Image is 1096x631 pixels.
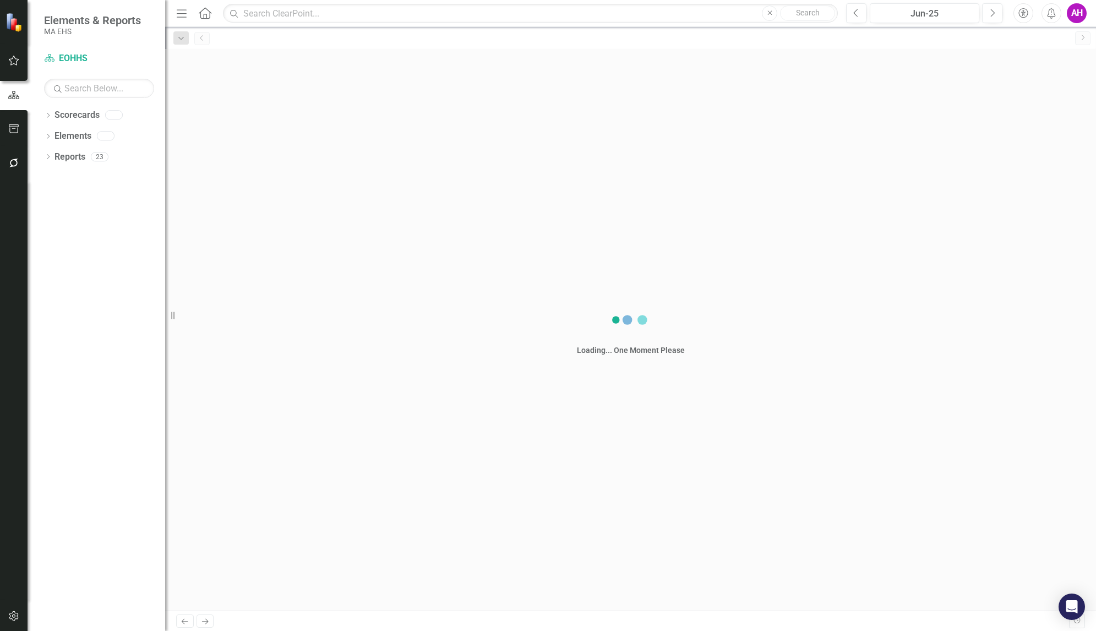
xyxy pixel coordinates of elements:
[44,14,141,27] span: Elements & Reports
[44,79,154,98] input: Search Below...
[44,52,154,65] a: EOHHS
[44,27,141,36] small: MA EHS
[780,6,835,21] button: Search
[1059,594,1085,620] div: Open Intercom Messenger
[91,152,108,161] div: 23
[870,3,979,23] button: Jun-25
[796,8,820,17] span: Search
[1067,3,1087,23] button: AH
[223,4,838,23] input: Search ClearPoint...
[577,345,685,356] div: Loading... One Moment Please
[54,130,91,143] a: Elements
[6,13,25,32] img: ClearPoint Strategy
[54,109,100,122] a: Scorecards
[874,7,975,20] div: Jun-25
[54,151,85,164] a: Reports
